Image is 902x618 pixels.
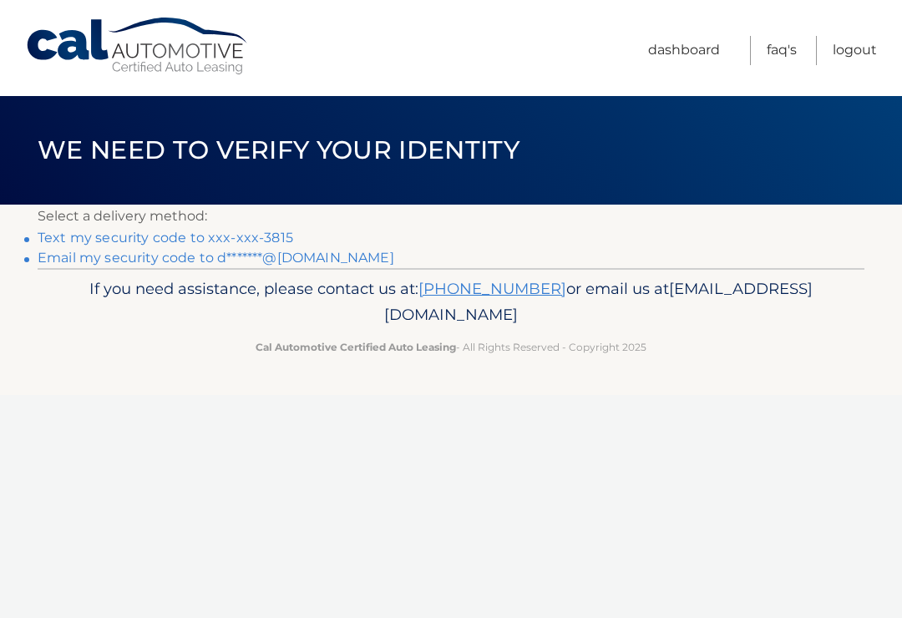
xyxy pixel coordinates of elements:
[648,36,720,65] a: Dashboard
[418,279,566,298] a: [PHONE_NUMBER]
[63,276,839,329] p: If you need assistance, please contact us at: or email us at
[767,36,797,65] a: FAQ's
[38,230,293,246] a: Text my security code to xxx-xxx-3815
[25,17,251,76] a: Cal Automotive
[38,134,519,165] span: We need to verify your identity
[833,36,877,65] a: Logout
[63,338,839,356] p: - All Rights Reserved - Copyright 2025
[38,205,864,228] p: Select a delivery method:
[256,341,456,353] strong: Cal Automotive Certified Auto Leasing
[38,250,394,266] a: Email my security code to d*******@[DOMAIN_NAME]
